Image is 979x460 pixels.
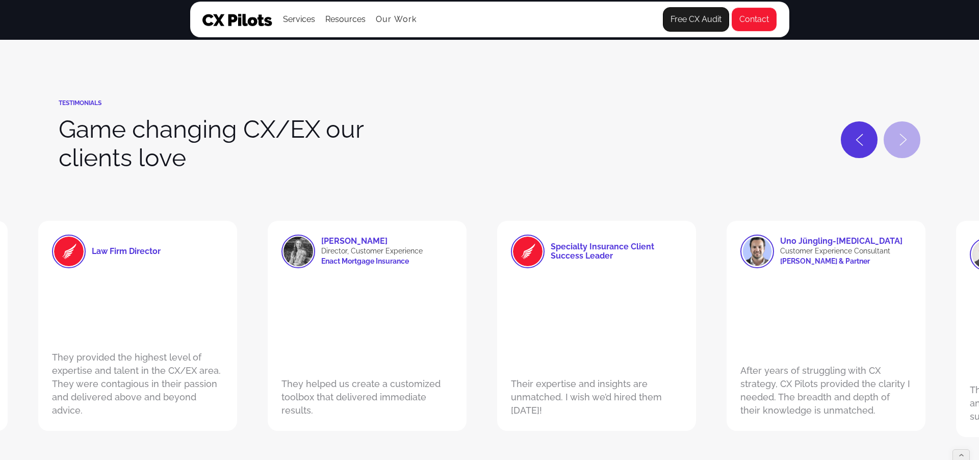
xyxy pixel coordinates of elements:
a: Our Work [376,15,417,24]
div: 2 / 10 [38,221,237,431]
div: They provided the highest level of expertise and talent in the CX/EX area. They were contagious i... [52,268,223,417]
div: 4 / 10 [497,221,696,431]
div: Law Firm Director [92,247,161,256]
a: Previous slide [841,121,878,158]
div: 3 / 10 [268,221,467,431]
div: Resources [325,2,366,37]
div: Director, Customer Experience [321,246,423,256]
a: Free CX Audit [663,7,729,32]
h2: Game changing CX/EX our clients love [59,115,364,172]
div: Resources [325,12,366,27]
div: Customer Experience Consultant [780,246,903,256]
div: Their expertise and insights are unmatched. I wish we’d hired them [DATE]! [511,268,682,417]
div: 5 / 10 [727,221,925,431]
div: Uno Jüngling-[MEDICAL_DATA] [780,237,903,246]
div: [PERSON_NAME] [321,237,423,246]
div: They helped us create a customized toolbox that delivered immediate results. [281,268,453,417]
div: After years of struggling with CX strategy, CX Pilots provided the clarity I needed. The breadth ... [740,268,912,417]
a: Next slide [884,121,920,158]
div: Services [283,12,315,27]
div: Services [283,2,315,37]
div: [PERSON_NAME] & Partner [780,256,903,266]
a: Contact [731,7,777,32]
div: Specialty Insurance Client Success Leader [551,242,682,261]
div: Enact Mortgage Insurance [321,256,423,266]
div: TESTIMONIALS [59,99,364,107]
